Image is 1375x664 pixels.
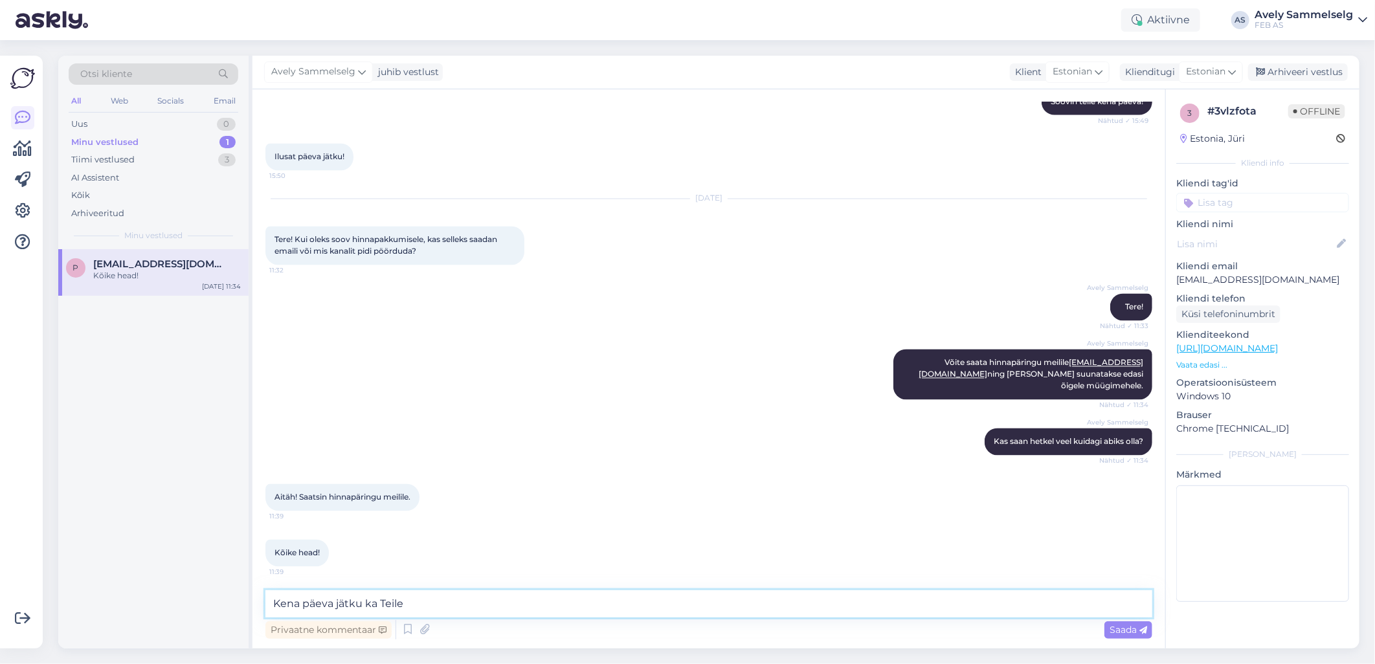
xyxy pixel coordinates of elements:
[1176,390,1349,403] p: Windows 10
[1176,273,1349,287] p: [EMAIL_ADDRESS][DOMAIN_NAME]
[1177,237,1334,251] input: Lisa nimi
[202,282,241,291] div: [DATE] 11:34
[1087,283,1148,293] span: Avely Sammelselg
[1100,322,1148,331] span: Nähtud ✓ 11:33
[274,235,499,256] span: Tere! Kui oleks soov hinnapakkumisele, kas selleks saadan emaili või mis kanalit pidi pöörduda?
[274,152,344,162] span: Ilusat päeva jätku!
[71,172,119,184] div: AI Assistent
[994,437,1143,447] span: Kas saan hetkel veel kuidagi abiks olla?
[1053,65,1092,79] span: Estonian
[1125,302,1143,312] span: Tere!
[1010,65,1042,79] div: Klient
[71,153,135,166] div: Tiimi vestlused
[217,118,236,131] div: 0
[219,136,236,149] div: 1
[124,230,183,241] span: Minu vestlused
[73,263,79,272] span: p
[1176,468,1349,481] p: Märkmed
[1180,132,1245,146] div: Estonia, Jüri
[1099,456,1148,466] span: Nähtud ✓ 11:34
[1120,65,1175,79] div: Klienditugi
[265,621,392,639] div: Privaatne kommentaar
[218,153,236,166] div: 3
[269,512,318,522] span: 11:39
[1087,418,1148,428] span: Avely Sammelselg
[274,548,320,558] span: Kõike head!
[1176,260,1349,273] p: Kliendi email
[1176,305,1280,323] div: Küsi telefoninumbrit
[71,118,87,131] div: Uus
[373,65,439,79] div: juhib vestlust
[265,193,1152,205] div: [DATE]
[1176,408,1349,422] p: Brauser
[1248,63,1348,81] div: Arhiveeri vestlus
[1110,624,1147,636] span: Saada
[1176,359,1349,371] p: Vaata edasi ...
[271,65,355,79] span: Avely Sammelselg
[80,67,132,81] span: Otsi kliente
[1207,104,1288,119] div: # 3vlzfota
[1176,157,1349,169] div: Kliendi info
[269,172,318,181] span: 15:50
[1231,11,1249,29] div: AS
[1099,401,1148,410] span: Nähtud ✓ 11:34
[919,358,1145,391] span: Võite saata hinnapäringu meilile ning [PERSON_NAME] suunatakse edasi õigele müügimehele.
[1087,339,1148,349] span: Avely Sammelselg
[93,270,241,282] div: Kõike head!
[269,266,318,276] span: 11:32
[1176,422,1349,436] p: Chrome [TECHNICAL_ID]
[1288,104,1345,118] span: Offline
[1176,448,1349,460] div: [PERSON_NAME]
[265,590,1152,617] textarea: Kena päeva jätku ka Teile
[1188,108,1192,118] span: 3
[1176,292,1349,305] p: Kliendi telefon
[71,189,90,202] div: Kõik
[1098,116,1148,126] span: Nähtud ✓ 15:49
[1176,328,1349,342] p: Klienditeekond
[1255,10,1353,20] div: Avely Sammelselg
[10,66,35,91] img: Askly Logo
[1176,376,1349,390] p: Operatsioonisüsteem
[1176,217,1349,231] p: Kliendi nimi
[269,568,318,577] span: 11:39
[1176,342,1278,354] a: [URL][DOMAIN_NAME]
[274,492,410,502] span: Aitäh! Saatsin hinnapäringu meilile.
[93,258,228,270] span: pentcathy@gmail.com
[155,93,186,109] div: Socials
[1176,177,1349,190] p: Kliendi tag'id
[71,207,124,220] div: Arhiveeritud
[1121,8,1200,32] div: Aktiivne
[69,93,84,109] div: All
[211,93,238,109] div: Email
[71,136,139,149] div: Minu vestlused
[1255,10,1367,30] a: Avely SammelselgFEB AS
[1186,65,1225,79] span: Estonian
[1176,193,1349,212] input: Lisa tag
[108,93,131,109] div: Web
[1255,20,1353,30] div: FEB AS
